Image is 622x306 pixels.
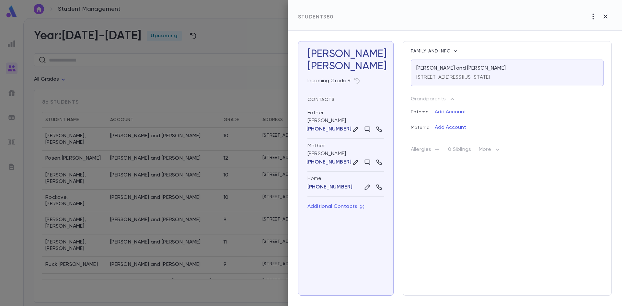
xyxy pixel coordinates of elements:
[307,126,351,132] button: [PHONE_NUMBER]
[307,109,324,116] div: Father
[411,94,455,104] button: Grandparents
[416,65,506,72] p: [PERSON_NAME] and [PERSON_NAME]
[411,120,435,130] p: Maternal
[307,60,384,73] div: [PERSON_NAME]
[479,146,501,156] p: More
[411,104,435,115] p: Paternal
[307,76,384,86] div: Incoming Grade 9
[307,142,325,149] div: Mother
[411,96,446,102] p: Grandparents
[411,49,452,53] span: Family and info
[307,176,384,182] div: Home
[307,97,335,102] span: Contacts
[307,203,364,210] p: Additional Contacts
[307,200,364,213] button: Additional Contacts
[307,48,384,73] h3: [PERSON_NAME]
[298,15,333,20] span: Student 380
[307,106,384,139] div: [PERSON_NAME]
[306,159,351,165] p: [PHONE_NUMBER]
[306,126,351,132] p: [PHONE_NUMBER]
[307,139,384,172] div: [PERSON_NAME]
[307,159,351,165] button: [PHONE_NUMBER]
[435,122,466,133] button: Add Account
[448,146,471,155] p: 0 Siblings
[416,74,490,81] p: [STREET_ADDRESS][US_STATE]
[435,107,466,117] button: Add Account
[411,146,440,155] p: Allergies
[307,184,352,190] button: [PHONE_NUMBER]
